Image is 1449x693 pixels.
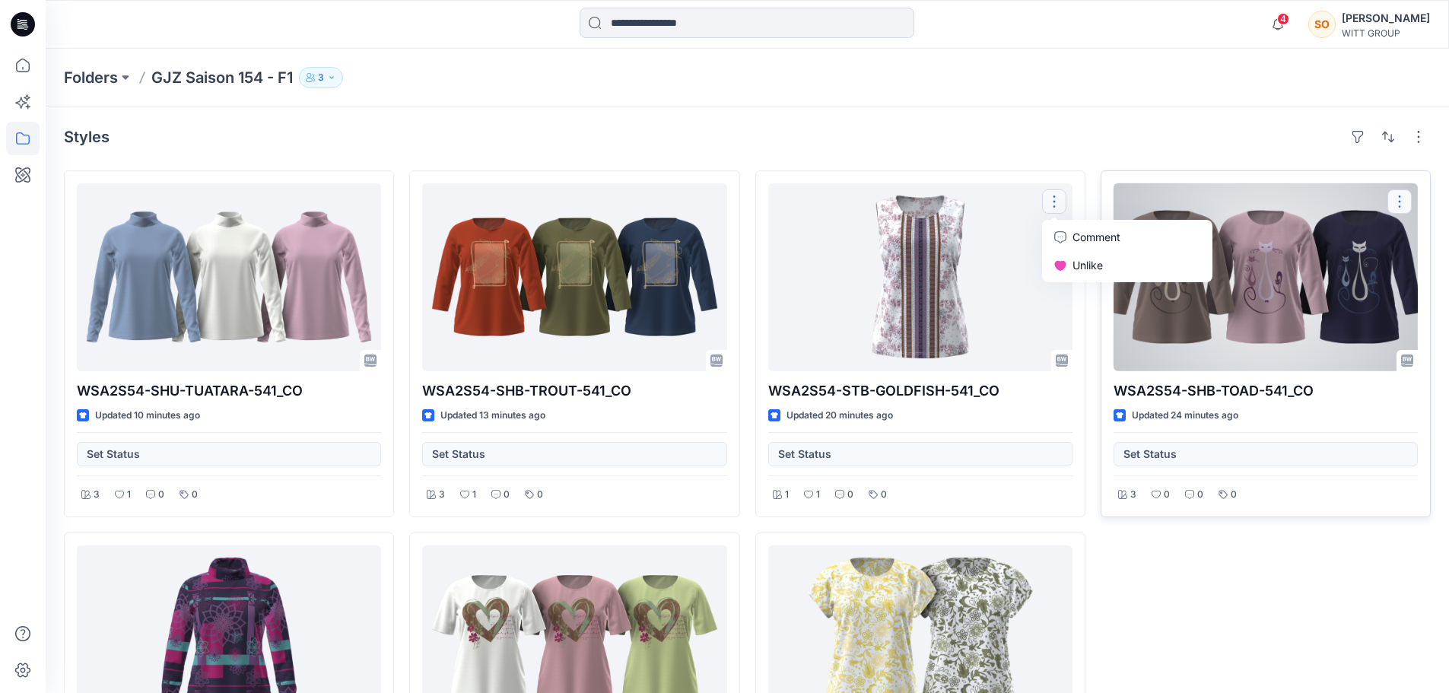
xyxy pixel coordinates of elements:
[94,487,100,503] p: 3
[504,487,510,503] p: 0
[847,487,853,503] p: 0
[77,183,381,371] a: WSA2S54-SHU-TUATARA-541_CO
[1114,183,1418,371] a: WSA2S54-SHB-TOAD-541_CO
[1072,229,1120,245] p: Comment
[537,487,543,503] p: 0
[439,487,445,503] p: 3
[299,67,343,88] button: 3
[881,487,887,503] p: 0
[1277,13,1289,25] span: 4
[151,67,293,88] p: GJZ Saison 154 - F1
[422,380,726,402] p: WSA2S54-SHB-TROUT-541_CO
[318,69,324,86] p: 3
[64,67,118,88] a: Folders
[1231,487,1237,503] p: 0
[440,408,545,424] p: Updated 13 minutes ago
[1308,11,1336,38] div: SO
[192,487,198,503] p: 0
[1132,408,1238,424] p: Updated 24 minutes ago
[472,487,476,503] p: 1
[1114,380,1418,402] p: WSA2S54-SHB-TOAD-541_CO
[127,487,131,503] p: 1
[785,487,789,503] p: 1
[1072,257,1103,273] p: Unlike
[1342,27,1430,39] div: WITT GROUP
[816,487,820,503] p: 1
[77,380,381,402] p: WSA2S54-SHU-TUATARA-541_CO
[1164,487,1170,503] p: 0
[1130,487,1136,503] p: 3
[64,128,110,146] h4: Styles
[786,408,893,424] p: Updated 20 minutes ago
[422,183,726,371] a: WSA2S54-SHB-TROUT-541_CO
[158,487,164,503] p: 0
[768,183,1072,371] a: WSA2S54-STB-GOLDFISH-541_CO
[95,408,200,424] p: Updated 10 minutes ago
[1197,487,1203,503] p: 0
[1342,9,1430,27] div: [PERSON_NAME]
[768,380,1072,402] p: WSA2S54-STB-GOLDFISH-541_CO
